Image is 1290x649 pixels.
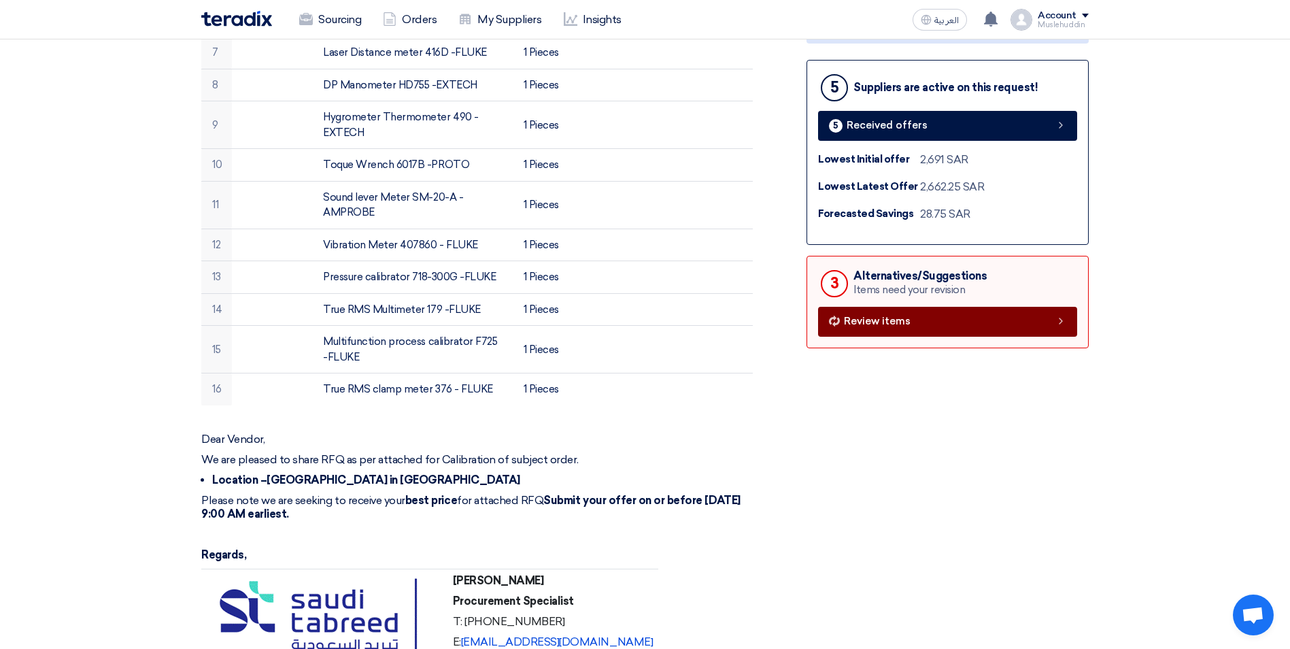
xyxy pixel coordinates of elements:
[312,293,512,326] td: True RMS Multimeter 179 -FLUKE
[201,293,232,326] td: 14
[212,473,520,486] strong: Location –[GEOGRAPHIC_DATA] in [GEOGRAPHIC_DATA]
[818,152,920,167] div: Lowest Initial offer
[201,433,753,446] p: Dear Vendor,
[513,293,593,326] td: 1 Pieces
[513,37,593,69] td: 1 Pieces
[818,307,1077,337] a: Review items
[853,282,987,298] div: Items need your revision
[513,181,593,229] td: 1 Pieces
[201,326,232,373] td: 15
[312,37,512,69] td: Laser Distance meter 416D -FLUKE
[920,206,970,222] div: 28.75 SAR
[934,16,959,25] span: العربية
[453,574,544,587] strong: [PERSON_NAME]
[920,152,968,168] div: 2,691 SAR
[201,453,753,467] p: We are pleased to share RFQ as per attached for Calibration of subject order.
[201,261,232,294] td: 13
[201,37,232,69] td: 7
[818,179,920,195] div: Lowest Latest Offer
[312,373,512,405] td: True RMS clamp meter 376 - FLUKE
[1038,21,1089,29] div: Muslehuddin
[312,181,512,229] td: Sound lever Meter SM-20-A - AMPROBE
[201,548,246,561] strong: Regards,
[513,326,593,373] td: 1 Pieces
[1233,595,1274,635] a: Open chat
[201,69,232,101] td: 8
[821,270,848,297] div: 3
[201,101,232,149] td: 9
[453,595,574,608] strong: Procurement Specialist
[312,101,512,149] td: Hygrometer Thermometer 490 -EXTECH
[1038,10,1076,22] div: Account
[853,269,987,282] div: Alternatives/Suggestions
[821,74,848,101] div: 5
[201,181,232,229] td: 11
[844,316,911,327] span: Review items
[913,9,967,31] button: العربية
[513,69,593,101] td: 1 Pieces
[201,149,232,182] td: 10
[513,261,593,294] td: 1 Pieces
[312,69,512,101] td: DP Manometer HD755 -EXTECH
[1011,9,1032,31] img: profile_test.png
[201,494,753,521] p: Please note we are seeking to receive your for attached RFQ
[513,229,593,261] td: 1 Pieces
[312,326,512,373] td: Multifunction process calibrator F725 -FLUKE
[453,635,654,649] p: E:
[447,5,552,35] a: My Suppliers
[372,5,447,35] a: Orders
[201,494,741,520] strong: Submit your offer on or before [DATE] 9:00 AM earliest.
[453,615,654,629] p: T: [PHONE_NUMBER]
[853,81,1038,94] div: Suppliers are active on this request!
[513,373,593,405] td: 1 Pieces
[201,229,232,261] td: 12
[513,101,593,149] td: 1 Pieces
[818,111,1077,141] a: 5 Received offers
[847,120,928,131] span: Received offers
[461,635,654,648] a: [EMAIL_ADDRESS][DOMAIN_NAME]
[553,5,632,35] a: Insights
[312,229,512,261] td: Vibration Meter 407860 - FLUKE
[920,179,984,195] div: 2,662.25 SAR
[201,373,232,405] td: 16
[405,494,457,507] strong: best price
[201,11,272,27] img: Teradix logo
[818,206,920,222] div: Forecasted Savings
[312,149,512,182] td: Toque Wrench 6017B -PROTO
[312,261,512,294] td: Pressure calibrator 718-300G -FLUKE
[288,5,372,35] a: Sourcing
[513,149,593,182] td: 1 Pieces
[829,119,843,133] div: 5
